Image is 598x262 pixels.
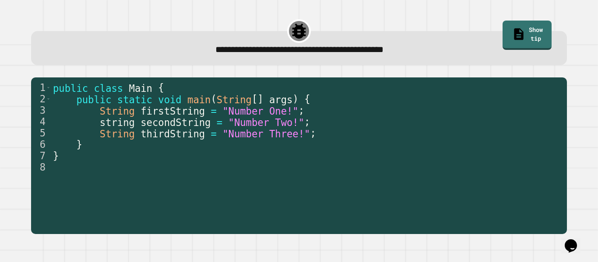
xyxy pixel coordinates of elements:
span: class [94,82,123,94]
a: Show tip [503,21,552,50]
span: String [100,128,135,139]
span: string [100,116,135,128]
div: 5 [31,127,51,139]
div: 1 [31,82,51,93]
span: thirdString [141,128,205,139]
span: "Number Two!" [229,116,305,128]
span: main [187,94,211,105]
span: Toggle code folding, rows 2 through 6 [46,93,51,105]
span: String [217,94,252,105]
div: 7 [31,150,51,161]
div: 3 [31,105,51,116]
span: Toggle code folding, rows 1 through 7 [46,82,51,93]
div: 2 [31,93,51,105]
span: firstString [141,105,205,116]
iframe: chat widget [561,227,589,253]
span: Main [129,82,152,94]
span: "Number Three!" [222,128,310,139]
span: = [217,116,222,128]
div: 8 [31,161,51,173]
span: secondString [141,116,211,128]
span: void [158,94,181,105]
span: = [211,128,216,139]
span: public [53,82,88,94]
div: 6 [31,139,51,150]
span: "Number One!" [222,105,299,116]
span: static [117,94,152,105]
span: public [76,94,111,105]
span: args [269,94,292,105]
span: String [100,105,135,116]
div: 4 [31,116,51,127]
span: = [211,105,216,116]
